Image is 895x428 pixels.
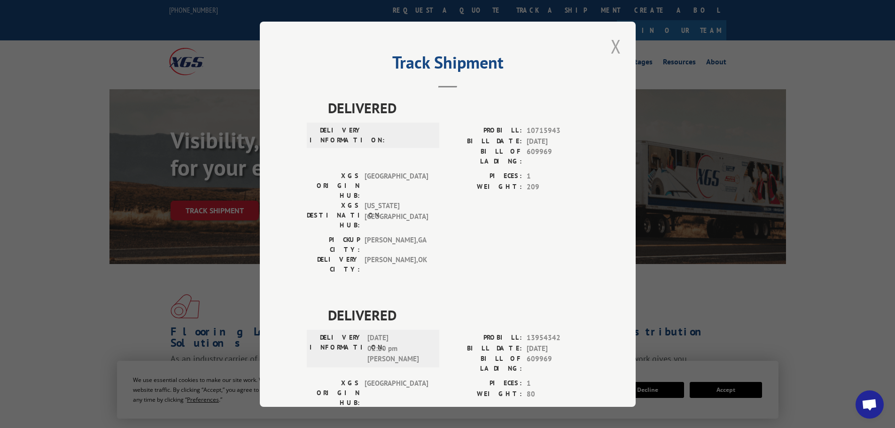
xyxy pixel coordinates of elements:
span: [DATE] [527,343,589,354]
span: [US_STATE][GEOGRAPHIC_DATA] [365,201,428,230]
label: PIECES: [448,171,522,182]
label: BILL OF LADING: [448,354,522,374]
span: [GEOGRAPHIC_DATA] [365,378,428,408]
label: BILL DATE: [448,136,522,147]
h2: Track Shipment [307,56,589,74]
span: 80 [527,389,589,399]
label: BILL OF LADING: [448,147,522,166]
button: Close modal [608,33,624,59]
span: 1 [527,171,589,182]
label: PICKUP CITY: [307,235,360,255]
label: XGS ORIGIN HUB: [307,171,360,201]
span: DELIVERED [328,304,589,326]
label: DELIVERY INFORMATION: [310,125,363,145]
span: 13954342 [527,333,589,343]
span: 209 [527,181,589,192]
span: [PERSON_NAME] , OK [365,255,428,274]
label: PROBILL: [448,125,522,136]
span: 609969 [527,147,589,166]
span: [PERSON_NAME] , GA [365,235,428,255]
span: 609969 [527,354,589,374]
span: [DATE] [527,136,589,147]
span: [GEOGRAPHIC_DATA] [365,171,428,201]
label: DELIVERY CITY: [307,255,360,274]
label: WEIGHT: [448,389,522,399]
label: PROBILL: [448,333,522,343]
a: Open chat [856,390,884,419]
span: [DATE] 02:10 pm [PERSON_NAME] [367,333,431,365]
span: 1 [527,378,589,389]
label: DELIVERY INFORMATION: [310,333,363,365]
span: 10715943 [527,125,589,136]
label: BILL DATE: [448,343,522,354]
label: WEIGHT: [448,181,522,192]
label: PIECES: [448,378,522,389]
span: DELIVERED [328,97,589,118]
label: XGS ORIGIN HUB: [307,378,360,408]
label: XGS DESTINATION HUB: [307,201,360,230]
